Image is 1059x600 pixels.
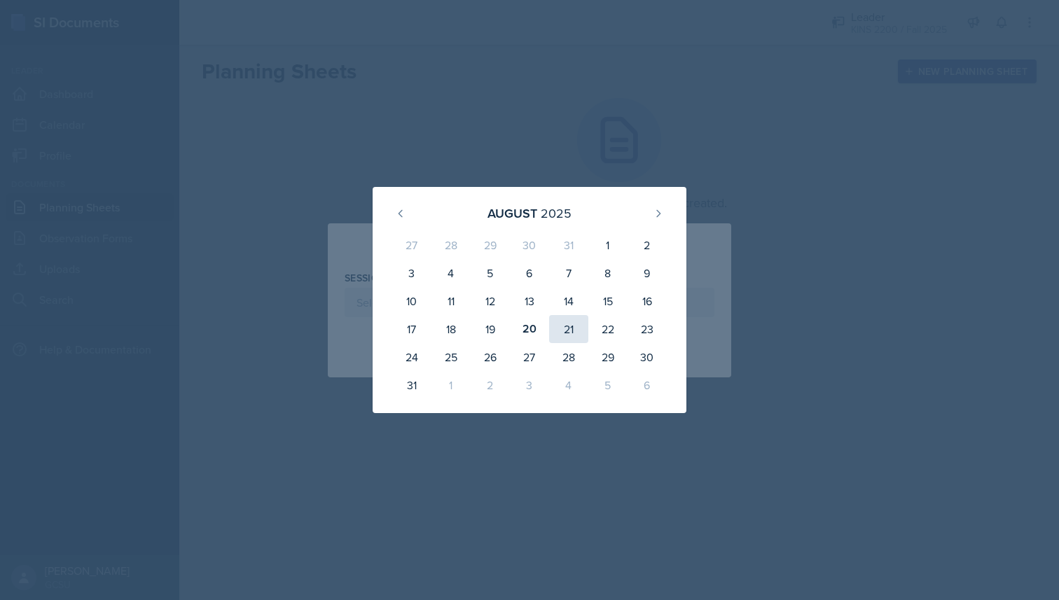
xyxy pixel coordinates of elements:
[392,315,431,343] div: 17
[431,287,471,315] div: 11
[392,259,431,287] div: 3
[588,343,628,371] div: 29
[392,371,431,399] div: 31
[392,287,431,315] div: 10
[431,315,471,343] div: 18
[628,315,667,343] div: 23
[588,287,628,315] div: 15
[510,343,549,371] div: 27
[549,371,588,399] div: 4
[628,231,667,259] div: 2
[471,231,510,259] div: 29
[628,259,667,287] div: 9
[471,259,510,287] div: 5
[510,287,549,315] div: 13
[541,204,572,223] div: 2025
[431,371,471,399] div: 1
[471,287,510,315] div: 12
[628,343,667,371] div: 30
[510,259,549,287] div: 6
[549,287,588,315] div: 14
[431,343,471,371] div: 25
[588,315,628,343] div: 22
[549,231,588,259] div: 31
[588,371,628,399] div: 5
[431,259,471,287] div: 4
[487,204,537,223] div: August
[549,259,588,287] div: 7
[628,287,667,315] div: 16
[471,371,510,399] div: 2
[588,259,628,287] div: 8
[431,231,471,259] div: 28
[471,315,510,343] div: 19
[549,315,588,343] div: 21
[588,231,628,259] div: 1
[510,315,549,343] div: 20
[510,231,549,259] div: 30
[392,231,431,259] div: 27
[549,343,588,371] div: 28
[628,371,667,399] div: 6
[471,343,510,371] div: 26
[510,371,549,399] div: 3
[392,343,431,371] div: 24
